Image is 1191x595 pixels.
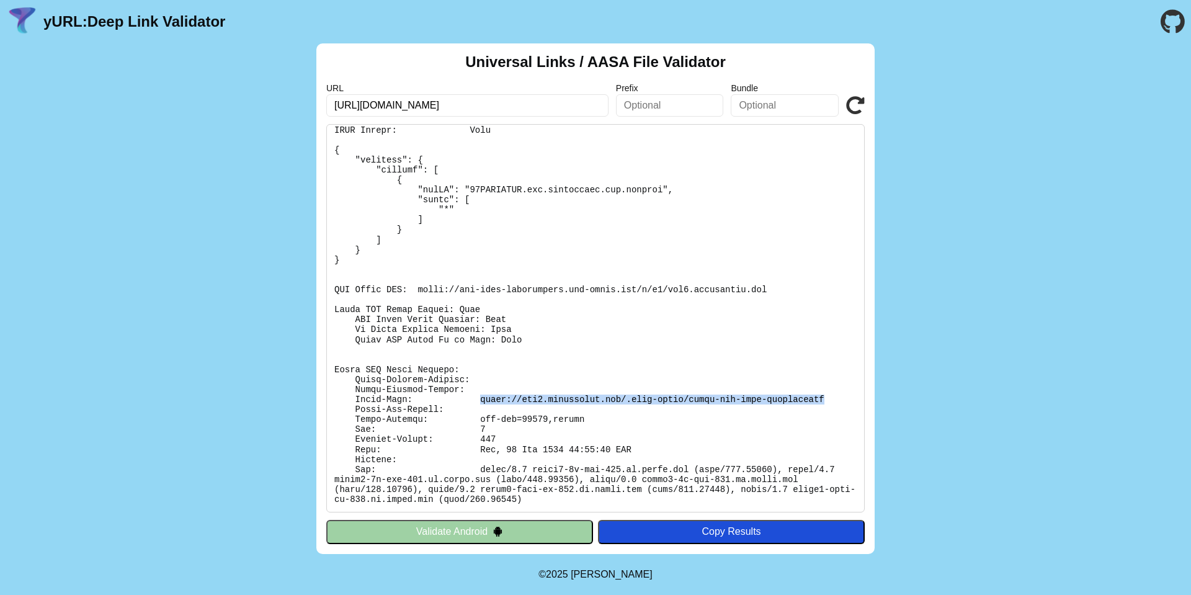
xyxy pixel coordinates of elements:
label: Prefix [616,83,724,93]
img: droidIcon.svg [493,526,503,537]
button: Validate Android [326,520,593,544]
footer: © [538,554,652,595]
input: Required [326,94,609,117]
div: Copy Results [604,526,859,537]
button: Copy Results [598,520,865,544]
input: Optional [731,94,839,117]
h2: Universal Links / AASA File Validator [465,53,726,71]
label: Bundle [731,83,839,93]
label: URL [326,83,609,93]
pre: Lorem ipsu do: sitam://con6.adipiscing.eli/.sedd-eiusm/tempo-inc-utla-etdoloremag Al Enimadmi: Ve... [326,124,865,512]
span: 2025 [546,569,568,579]
img: yURL Logo [6,6,38,38]
a: Michael Ibragimchayev's Personal Site [571,569,653,579]
a: yURL:Deep Link Validator [43,13,225,30]
input: Optional [616,94,724,117]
